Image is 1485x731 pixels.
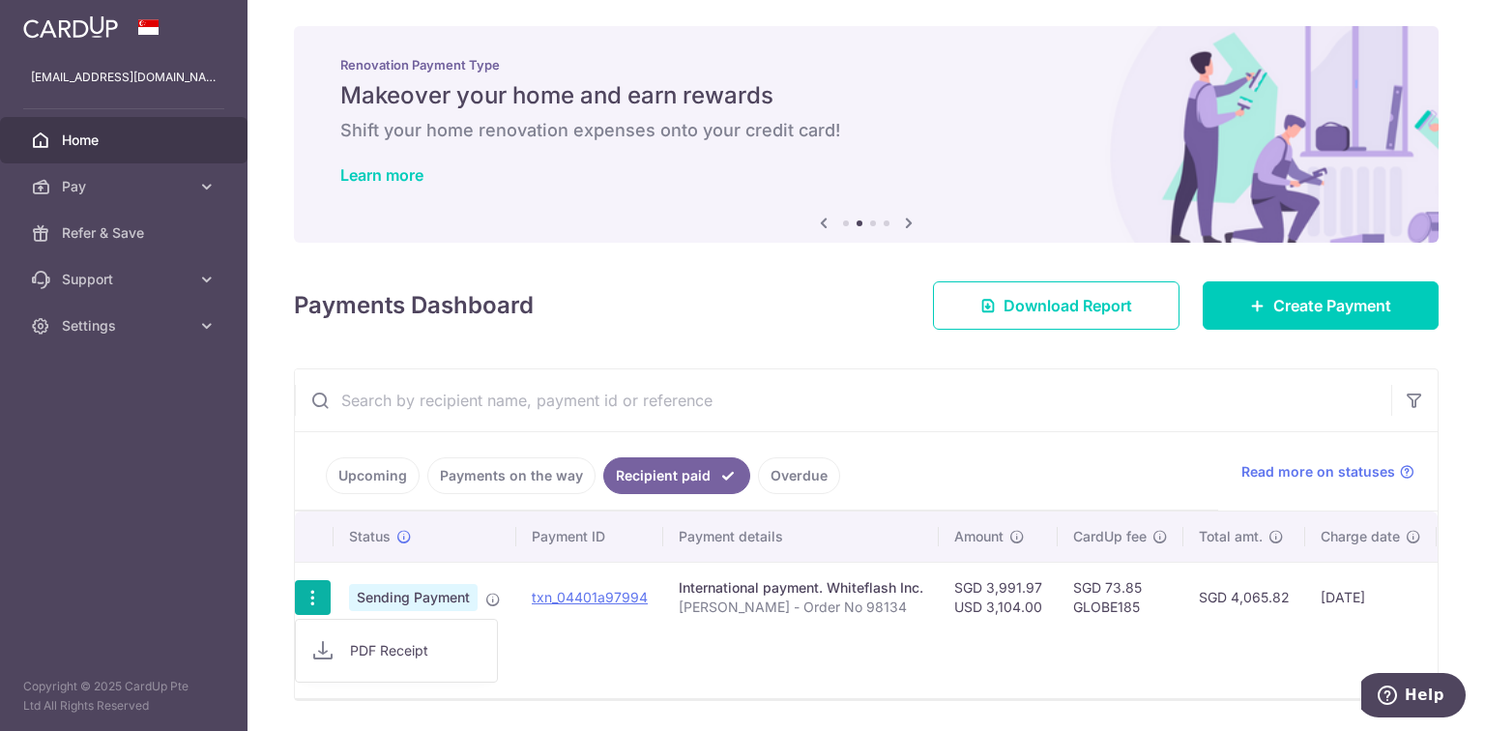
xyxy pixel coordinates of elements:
[62,131,189,150] span: Home
[532,589,648,605] a: txn_04401a97994
[954,527,1004,546] span: Amount
[326,457,420,494] a: Upcoming
[1361,673,1466,721] iframe: Opens a widget where you can find more information
[758,457,840,494] a: Overdue
[294,26,1439,243] img: Renovation banner
[933,281,1179,330] a: Download Report
[23,15,118,39] img: CardUp
[603,457,750,494] a: Recipient paid
[1199,527,1263,546] span: Total amt.
[295,369,1391,431] input: Search by recipient name, payment id or reference
[62,177,189,196] span: Pay
[1273,294,1391,317] span: Create Payment
[340,80,1392,111] h5: Makeover your home and earn rewards
[1241,462,1395,482] span: Read more on statuses
[939,562,1058,632] td: SGD 3,991.97 USD 3,104.00
[1203,281,1439,330] a: Create Payment
[62,270,189,289] span: Support
[349,527,391,546] span: Status
[1073,527,1147,546] span: CardUp fee
[340,57,1392,73] p: Renovation Payment Type
[1321,527,1400,546] span: Charge date
[679,578,923,598] div: International payment. Whiteflash Inc.
[294,288,534,323] h4: Payments Dashboard
[349,584,478,611] span: Sending Payment
[1183,562,1305,632] td: SGD 4,065.82
[31,68,217,87] p: [EMAIL_ADDRESS][DOMAIN_NAME]
[340,119,1392,142] h6: Shift your home renovation expenses onto your credit card!
[427,457,596,494] a: Payments on the way
[62,223,189,243] span: Refer & Save
[679,598,923,617] p: [PERSON_NAME] - Order No 98134
[340,165,423,185] a: Learn more
[1058,562,1183,632] td: SGD 73.85 GLOBE185
[663,512,939,562] th: Payment details
[62,316,189,336] span: Settings
[1004,294,1132,317] span: Download Report
[516,512,663,562] th: Payment ID
[1241,462,1414,482] a: Read more on statuses
[1305,562,1437,632] td: [DATE]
